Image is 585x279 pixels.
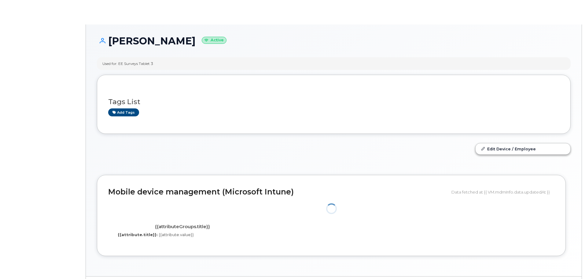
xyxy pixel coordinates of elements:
[451,186,554,198] div: Data fetched at {{ VM.mdmInfo.data.updatedAt }}
[476,143,570,154] a: Edit Device / Employee
[108,98,559,106] h3: Tags List
[97,36,571,46] h1: [PERSON_NAME]
[108,108,139,116] a: Add tags
[108,188,447,196] h2: Mobile device management (Microsoft Intune)
[202,37,226,44] small: Active
[159,232,194,237] span: {{attribute.value}}
[102,61,153,66] div: Used for: EE Surveys Tablet 3
[118,232,158,238] label: {{attribute.title}}:
[113,224,252,229] h4: {{attributeGroups.title}}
